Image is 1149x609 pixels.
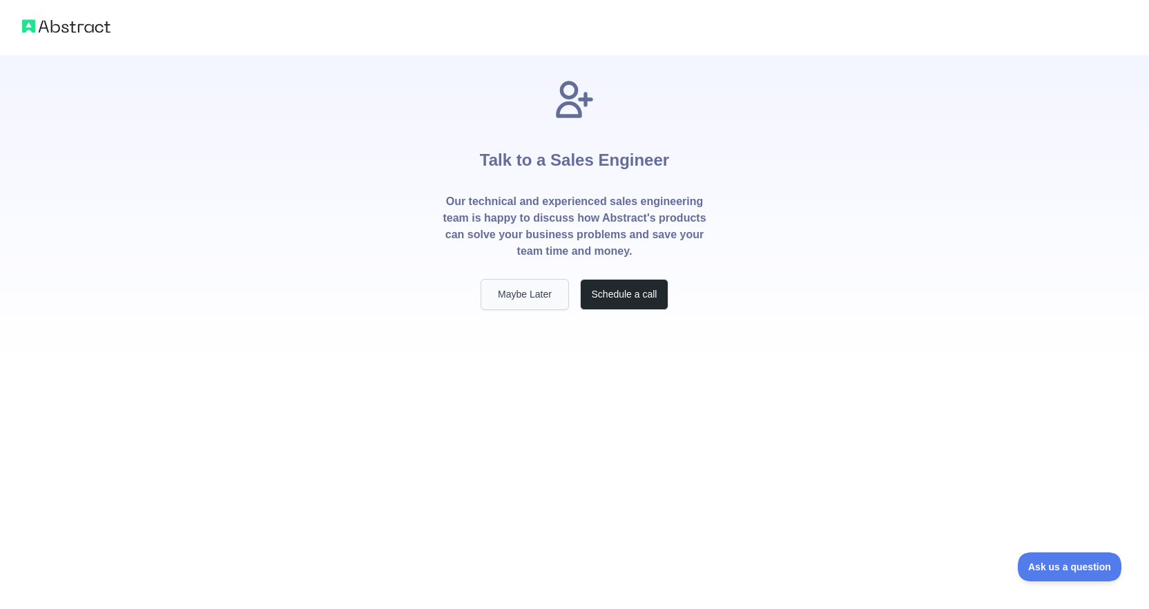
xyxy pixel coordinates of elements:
[1018,552,1121,581] iframe: Toggle Customer Support
[442,193,707,260] p: Our technical and experienced sales engineering team is happy to discuss how Abstract's products ...
[580,279,668,310] button: Schedule a call
[480,122,669,193] h1: Talk to a Sales Engineer
[481,279,569,310] button: Maybe Later
[22,17,110,36] img: Abstract logo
